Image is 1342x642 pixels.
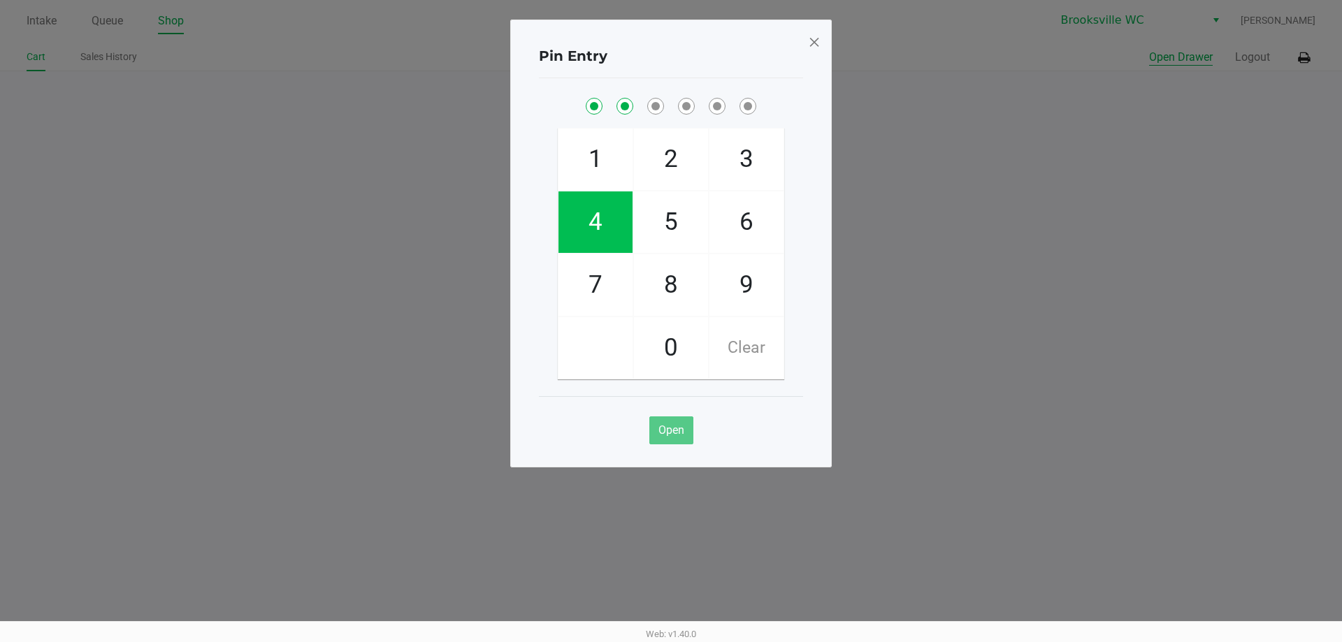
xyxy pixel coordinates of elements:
span: 6 [709,191,784,253]
span: 5 [634,191,708,253]
span: 7 [558,254,633,316]
span: 2 [634,129,708,190]
span: 8 [634,254,708,316]
span: 1 [558,129,633,190]
span: Clear [709,317,784,379]
span: 4 [558,191,633,253]
span: 9 [709,254,784,316]
h4: Pin Entry [539,45,607,66]
span: 3 [709,129,784,190]
span: Web: v1.40.0 [646,629,696,639]
span: 0 [634,317,708,379]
